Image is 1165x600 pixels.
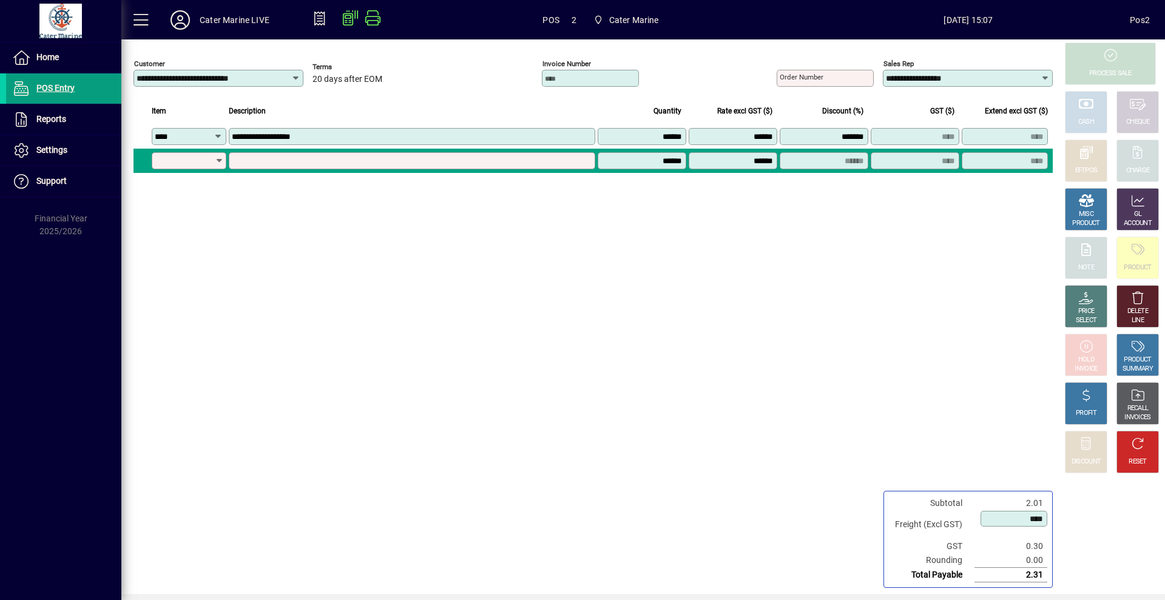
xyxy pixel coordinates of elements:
[974,496,1047,510] td: 2.01
[974,553,1047,568] td: 0.00
[1076,409,1096,418] div: PROFIT
[6,166,121,197] a: Support
[889,539,974,553] td: GST
[1078,263,1094,272] div: NOTE
[974,539,1047,553] td: 0.30
[572,10,576,30] span: 2
[1127,307,1148,316] div: DELETE
[889,496,974,510] td: Subtotal
[930,104,954,118] span: GST ($)
[889,553,974,568] td: Rounding
[1075,365,1097,374] div: INVOICE
[609,10,659,30] span: Cater Marine
[717,104,772,118] span: Rate excl GST ($)
[822,104,863,118] span: Discount (%)
[807,10,1130,30] span: [DATE] 15:07
[36,83,75,93] span: POS Entry
[1072,219,1099,228] div: PRODUCT
[1078,307,1095,316] div: PRICE
[6,104,121,135] a: Reports
[653,104,681,118] span: Quantity
[889,510,974,539] td: Freight (Excl GST)
[1129,457,1147,467] div: RESET
[6,42,121,73] a: Home
[200,10,269,30] div: Cater Marine LIVE
[889,568,974,582] td: Total Payable
[1130,10,1150,30] div: Pos2
[542,59,591,68] mat-label: Invoice number
[1126,166,1150,175] div: CHARGE
[36,145,67,155] span: Settings
[985,104,1048,118] span: Extend excl GST ($)
[1089,69,1132,78] div: PROCESS SALE
[1124,219,1152,228] div: ACCOUNT
[1078,118,1094,127] div: CASH
[974,568,1047,582] td: 2.31
[152,104,166,118] span: Item
[1134,210,1142,219] div: GL
[589,9,664,31] span: Cater Marine
[161,9,200,31] button: Profile
[36,52,59,62] span: Home
[1124,356,1151,365] div: PRODUCT
[542,10,559,30] span: POS
[134,59,165,68] mat-label: Customer
[1075,166,1098,175] div: EFTPOS
[780,73,823,81] mat-label: Order number
[1127,404,1149,413] div: RECALL
[1123,365,1153,374] div: SUMMARY
[1124,263,1151,272] div: PRODUCT
[6,135,121,166] a: Settings
[312,75,382,84] span: 20 days after EOM
[36,114,66,124] span: Reports
[883,59,914,68] mat-label: Sales rep
[36,176,67,186] span: Support
[1076,316,1097,325] div: SELECT
[1072,457,1101,467] div: DISCOUNT
[1078,356,1094,365] div: HOLD
[229,104,266,118] span: Description
[1126,118,1149,127] div: CHEQUE
[1124,413,1150,422] div: INVOICES
[1079,210,1093,219] div: MISC
[312,63,385,71] span: Terms
[1132,316,1144,325] div: LINE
